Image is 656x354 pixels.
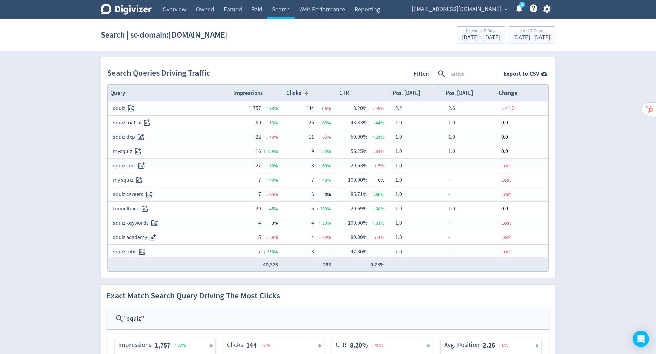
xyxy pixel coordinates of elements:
[505,105,515,112] span: <1.0
[267,148,278,154] span: 129 %
[263,249,266,255] span: ↑
[269,191,278,197] span: 65 %
[395,133,402,140] span: 1.0
[311,191,314,198] span: 6
[322,148,331,154] span: 50 %
[256,148,261,155] span: 16
[325,191,331,197] span: 0 %
[395,191,402,198] span: 1.0
[139,203,150,214] button: Track this search query
[395,148,402,155] span: 1.0
[502,342,508,348] span: 6 %
[322,119,331,126] span: 63 %
[498,89,517,97] span: Change
[372,206,374,212] span: ↑
[351,191,367,198] span: 85.71%
[136,160,147,171] button: Track this search query
[375,220,384,226] span: 33 %
[371,342,373,348] span: ↓
[177,342,186,348] span: 83 %
[309,119,314,126] span: 26
[519,2,525,8] a: 5
[263,342,270,348] span: 6 %
[311,162,314,169] span: 8
[372,105,374,111] span: ↓
[311,176,314,183] span: 7
[266,177,268,183] span: ↑
[319,134,321,140] span: ↓
[266,134,268,140] span: ↓
[378,234,384,240] span: 4 %
[395,176,402,183] span: 1.0
[375,119,384,126] span: 44 %
[374,162,377,169] span: ↓
[227,341,243,350] dt: Clicks
[501,133,508,140] span: 0.0
[113,116,225,129] div: squiz matrix
[258,234,261,241] span: 5
[351,133,367,140] span: 50.00%
[395,105,402,112] span: 2.2
[501,176,511,183] span: Lost
[258,248,261,255] span: 7
[319,234,321,240] span: ↓
[483,341,495,350] strong: 2.26
[457,26,505,43] button: Previous 7 Days[DATE] - [DATE]
[370,191,372,197] span: ↑
[412,4,501,15] span: [EMAIL_ADDRESS][DOMAIN_NAME]
[367,245,384,258] span: -
[269,105,278,111] span: 83 %
[286,89,301,97] span: Clicks
[143,189,155,200] button: Track this search query
[448,105,455,112] span: 2.6
[269,119,278,126] span: 13 %
[113,231,225,244] div: squiz academy
[110,89,125,97] span: Query
[269,162,278,169] span: 69 %
[256,119,261,126] span: 60
[351,119,367,126] span: 43.33%
[448,220,450,226] span: -
[501,234,511,241] span: Lost
[113,145,225,158] div: mysquiz
[501,191,511,198] span: Lost
[107,68,213,79] h2: Search Queries Driving Traffic
[351,162,367,169] span: 29.63%
[309,133,314,140] span: 11
[503,70,539,78] strong: Export to CSV
[263,261,278,268] span: 40,323
[378,177,384,183] span: 0 %
[266,105,268,111] span: ↑
[260,342,262,348] span: ↓
[319,162,321,169] span: ↑
[351,248,367,255] span: 42.86%
[448,148,455,155] span: 1.0
[316,206,319,212] span: ↑
[372,119,374,126] span: ↑
[269,234,278,240] span: 58 %
[269,134,278,140] span: 48 %
[311,148,314,155] span: 9
[513,34,550,41] div: [DATE] - [DATE]
[351,234,367,241] span: 80.00%
[113,245,225,258] div: squiz jobs
[113,159,225,172] div: squiz cms
[446,89,473,97] span: Pos. [DATE]
[147,232,158,243] button: Track this search query
[266,234,268,240] span: ↓
[256,162,261,169] span: 27
[372,220,374,226] span: ↑
[448,205,455,212] span: 1.0
[311,220,314,226] span: 4
[448,234,450,241] span: -
[136,246,148,257] button: Track this search query
[269,206,278,212] span: 45 %
[448,248,450,255] span: -
[113,173,225,187] div: my squiz
[258,191,261,198] span: 7
[263,148,266,154] span: ↑
[348,220,367,226] span: 100.00%
[174,342,176,348] span: ↑
[319,177,321,183] span: ↑
[395,248,402,255] span: 1.0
